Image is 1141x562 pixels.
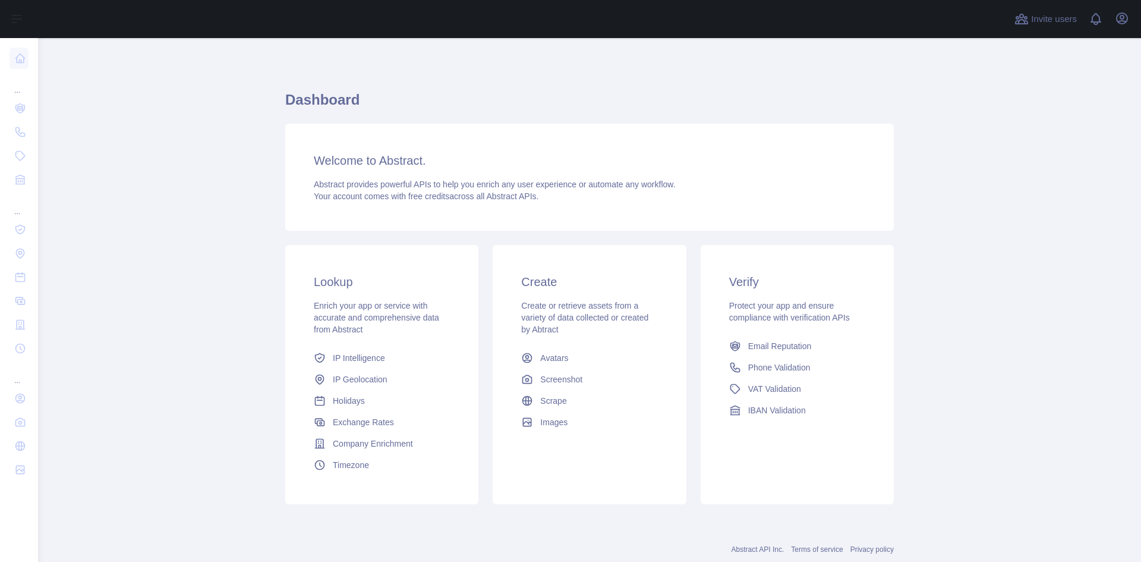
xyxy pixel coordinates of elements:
span: IBAN Validation [748,404,806,416]
a: Company Enrichment [309,433,455,454]
span: Protect your app and ensure compliance with verification APIs [729,301,850,322]
span: Exchange Rates [333,416,394,428]
span: IP Geolocation [333,373,387,385]
span: Invite users [1031,12,1077,26]
span: Timezone [333,459,369,471]
h1: Dashboard [285,90,894,119]
h3: Verify [729,274,865,290]
a: VAT Validation [724,378,870,400]
div: ... [10,193,29,216]
a: Terms of service [791,545,843,554]
span: Scrape [540,395,566,407]
h3: Lookup [314,274,450,290]
a: Abstract API Inc. [732,545,784,554]
a: Scrape [516,390,662,412]
span: Create or retrieve assets from a variety of data collected or created by Abtract [521,301,648,334]
span: Screenshot [540,373,582,385]
a: Holidays [309,390,455,412]
h3: Welcome to Abstract. [314,152,865,169]
a: Images [516,412,662,433]
div: ... [10,71,29,95]
span: Phone Validation [748,362,811,373]
a: Exchange Rates [309,412,455,433]
a: Email Reputation [724,335,870,357]
div: ... [10,362,29,385]
span: Company Enrichment [333,438,413,450]
a: Privacy policy [850,545,894,554]
a: Screenshot [516,369,662,390]
span: Your account comes with across all Abstract APIs. [314,191,538,201]
button: Invite users [1012,10,1079,29]
span: Email Reputation [748,340,812,352]
span: IP Intelligence [333,352,385,364]
span: VAT Validation [748,383,801,395]
a: Avatars [516,347,662,369]
span: Enrich your app or service with accurate and comprehensive data from Abstract [314,301,439,334]
a: Timezone [309,454,455,476]
span: Abstract provides powerful APIs to help you enrich any user experience or automate any workflow. [314,180,676,189]
a: IBAN Validation [724,400,870,421]
a: IP Geolocation [309,369,455,390]
span: free credits [408,191,449,201]
h3: Create [521,274,657,290]
span: Images [540,416,568,428]
span: Holidays [333,395,365,407]
span: Avatars [540,352,568,364]
a: IP Intelligence [309,347,455,369]
a: Phone Validation [724,357,870,378]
